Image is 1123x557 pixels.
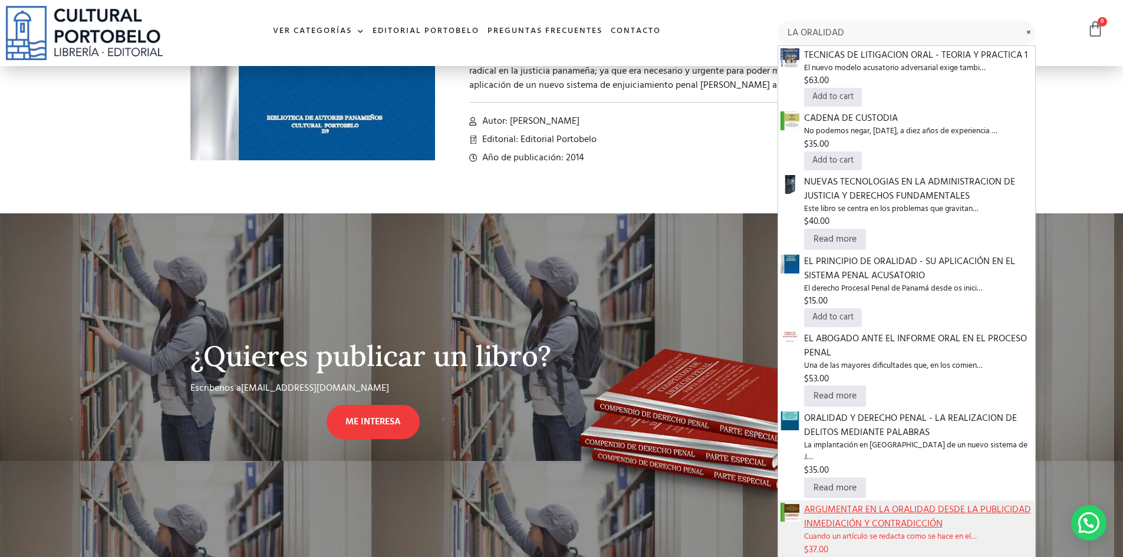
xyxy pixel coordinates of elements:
[804,531,1033,543] span: Cuando un artículo se redacta como se hace en el…
[780,503,799,522] img: ARGUMENTAR_EN_LA_ORALIDAD_DESDE_LA_PUBLICIDAD_INMEDIACION_Y_CONTRADICCION-2.jpg
[190,381,544,405] div: Escribenos a
[804,229,866,250] a: Read more about “NUEVAS TECNOLOGIAS EN LA ADMINISTRACION DE JUSTICIA Y DERECHOS FUNDAMENTALES”
[780,48,799,67] img: tecnicas_de_ligi1-1.png
[778,21,1036,45] input: Búsqueda
[804,62,1033,74] span: El nuevo modelo acusatorio adversarial exige tambi…
[780,255,799,273] img: BA219-2.jpg
[345,415,401,429] span: ME INTERESA
[780,411,799,430] img: oralidad-2.jpg
[804,477,866,499] a: Read more about “ORALIDAD Y DERECHO PENAL - LA REALIZACION DE DELITOS MEDIANTE PALABRAS”
[780,50,799,65] a: TECNICAS DE LITIGACION ORAL - TEORIA Y PRACTICA 1
[804,385,866,407] a: Read more about “EL ABOGADO ANTE EL INFORME ORAL EN EL PROCESO PENAL”
[804,48,1033,88] a: TECNICAS DE LITIGACION ORAL - TEORIA Y PRACTICA 1El nuevo modelo acusatorio adversarial exige tam...
[804,294,828,308] bdi: 15.00
[804,126,1033,137] span: No podemos negar, [DATE], a diez años de experiencia …
[479,151,584,165] span: Año de publicación: 2014
[1098,17,1107,27] span: 0
[804,372,809,386] span: $
[804,74,809,88] span: $
[804,137,829,151] bdi: 35.00
[804,463,829,477] bdi: 35.00
[780,113,799,128] a: CADENA DE CUSTODIA
[368,19,483,44] a: Editorial Portobelo
[1022,26,1036,27] span: Limpiar
[1087,21,1104,38] a: 0
[804,137,809,151] span: $
[269,19,368,44] a: Ver Categorías
[780,413,799,429] a: ORALIDAD Y DERECHO PENAL - LA REALIZACION DE DELITOS MEDIANTE PALABRAS
[804,74,829,88] bdi: 63.00
[804,503,1033,556] a: ARGUMENTAR EN LA ORALIDAD DESDE LA PUBLICIDAD INMEDIACIÓN Y CONTRADICCIÓNCuando un artículo se re...
[241,381,389,396] a: [EMAIL_ADDRESS][DOMAIN_NAME]
[190,341,556,372] h2: ¿Quieres publicar un libro?
[780,505,799,520] a: ARGUMENTAR EN LA ORALIDAD DESDE LA PUBLICIDAD INMEDIACIÓN Y CONTRADICCIÓN
[804,543,828,557] bdi: 37.00
[804,411,1033,477] a: ORALIDAD Y DERECHO PENAL - LA REALIZACION DE DELITOS MEDIANTE PALABRASLa implantación en [GEOGRAP...
[327,405,420,439] a: ME INTERESA
[804,48,1033,62] span: TECNICAS DE LITIGACION ORAL - TEORIA Y PRACTICA 1
[780,177,799,192] a: NUEVAS TECNOLOGIAS EN LA ADMINISTRACION DE JUSTICIA Y DERECHOS FUNDAMENTALES
[804,151,862,170] a: Add to cart: “CADENA DE CUSTODIA”
[804,360,1033,372] span: Una de las mayores dificultades que, en los comien…
[804,463,809,477] span: $
[479,133,597,147] span: Editorial: Editorial Portobelo
[780,334,799,349] a: EL ABOGADO ANTE EL INFORME ORAL EN EL PROCESO PENAL
[804,372,829,386] bdi: 53.00
[804,215,809,229] span: $
[804,175,1033,203] span: NUEVAS TECNOLOGIAS EN LA ADMINISTRACION DE JUSTICIA Y DERECHOS FUNDAMENTALES
[804,283,1033,295] span: El derecho Procesal Penal de Panamá desde os inici…
[804,440,1033,464] span: La implantación en [GEOGRAPHIC_DATA] de un nuevo sistema de J…
[804,203,1033,215] span: Este libro se centra en los problemas que gravitan…
[804,411,1033,440] span: ORALIDAD Y DERECHO PENAL - LA REALIZACION DE DELITOS MEDIANTE PALABRAS
[804,332,1033,385] a: EL ABOGADO ANTE EL INFORME ORAL EN EL PROCESO PENALUna de las mayores dificultades que, en los co...
[780,256,799,272] a: EL PRINCIPIO DE ORALIDAD - SU APLICACIÓN EN EL SISTEMA PENAL ACUSATORIO
[780,111,799,130] img: cadenadecustodia-1-scaled-1.jpg
[804,332,1033,360] span: EL ABOGADO ANTE EL INFORME ORAL EN EL PROCESO PENAL
[804,111,1033,126] span: CADENA DE CUSTODIA
[804,111,1033,151] a: CADENA DE CUSTODIANo podemos negar, [DATE], a diez años de experiencia …$35.00
[780,332,799,351] img: el_abogado_ante_NUEVO-2.jpg
[483,19,607,44] a: Preguntas frecuentes
[804,255,1033,283] span: EL PRINCIPIO DE ORALIDAD - SU APLICACIÓN EN EL SISTEMA PENAL ACUSATORIO
[804,255,1033,308] a: EL PRINCIPIO DE ORALIDAD - SU APLICACIÓN EN EL SISTEMA PENAL ACUSATORIOEl derecho Procesal Penal ...
[780,175,799,194] img: Nuevas-Tecnologias-en-la-Administracion-de-Justicia-y-Derechos-Fundamentales-1.png
[804,294,809,308] span: $
[607,19,665,44] a: Contacto
[804,175,1033,229] a: NUEVAS TECNOLOGIAS EN LA ADMINISTRACION DE JUSTICIA Y DERECHOS FUNDAMENTALESEste libro se centra ...
[804,503,1033,531] span: ARGUMENTAR EN LA ORALIDAD DESDE LA PUBLICIDAD INMEDIACIÓN Y CONTRADICCIÓN
[804,543,809,557] span: $
[804,88,862,107] a: Add to cart: “TECNICAS DE LITIGACION ORAL - TEORIA Y PRACTICA 1”
[804,215,829,229] bdi: 40.00
[479,114,579,128] span: Autor: [PERSON_NAME]
[804,308,862,327] a: Add to cart: “EL PRINCIPIO DE ORALIDAD - SU APLICACIÓN EN EL SISTEMA PENAL ACUSATORIO”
